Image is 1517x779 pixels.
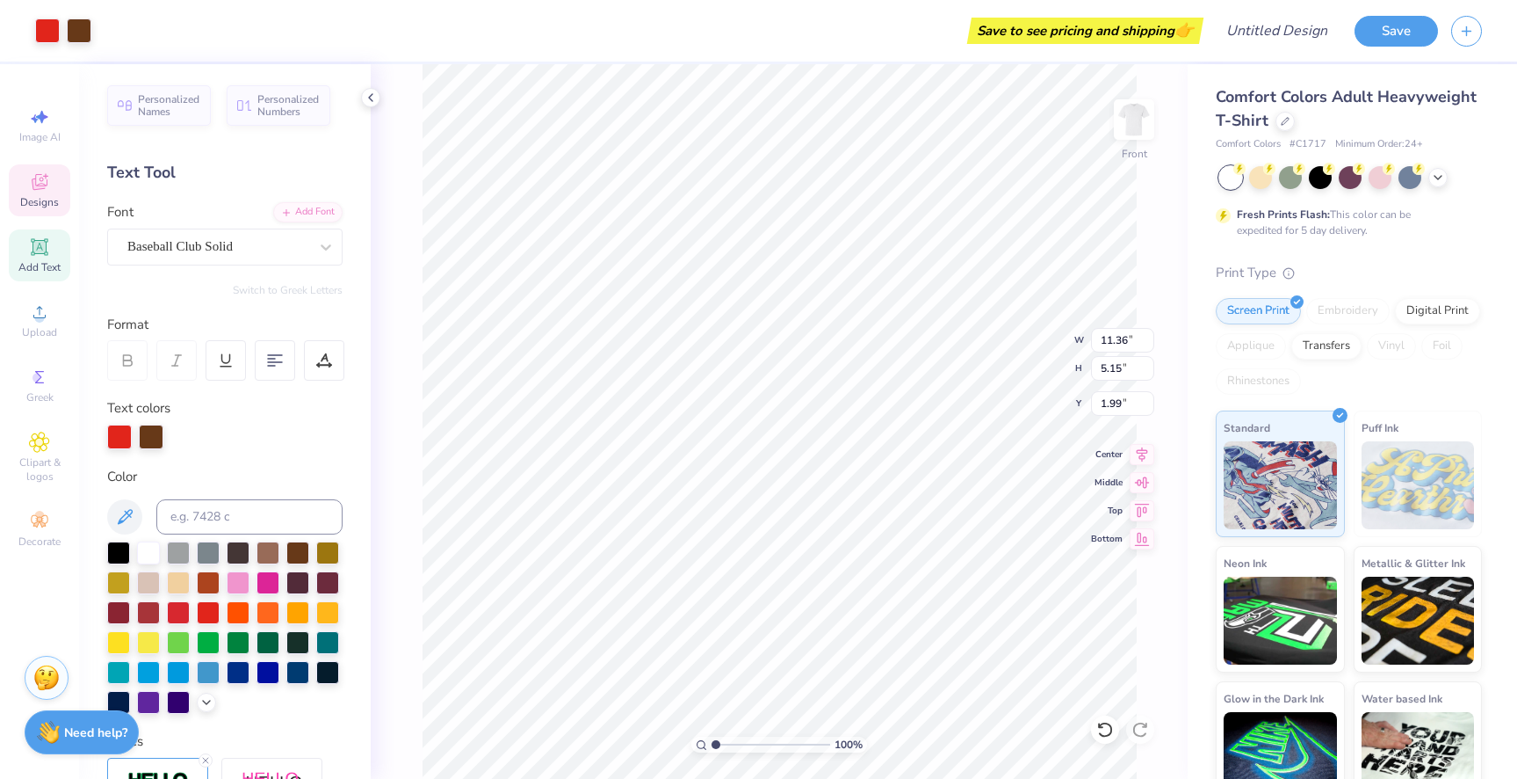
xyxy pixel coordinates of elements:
span: Minimum Order: 24 + [1335,137,1423,152]
div: Color [107,467,343,487]
input: Untitled Design [1212,13,1341,48]
img: Front [1116,102,1152,137]
span: Puff Ink [1362,419,1398,437]
div: Rhinestones [1216,368,1301,395]
div: Format [107,315,344,335]
div: Front [1122,146,1147,162]
div: Screen Print [1216,298,1301,324]
span: Center [1091,448,1123,461]
span: Add Text [18,260,61,274]
div: Transfers [1291,333,1362,360]
span: Metallic & Glitter Ink [1362,554,1465,572]
strong: Fresh Prints Flash: [1237,207,1330,222]
span: Top [1091,505,1123,517]
span: Neon Ink [1224,554,1267,572]
span: Water based Ink [1362,689,1442,708]
span: 100 % [834,737,863,753]
div: Styles [107,732,343,752]
div: Applique [1216,333,1286,360]
span: Image AI [19,130,61,144]
span: Bottom [1091,533,1123,545]
img: Neon Ink [1224,577,1337,665]
label: Text colors [107,398,170,419]
button: Save [1354,16,1438,47]
button: Switch to Greek Letters [233,283,343,297]
label: Font [107,202,134,222]
div: Add Font [273,202,343,222]
div: Foil [1421,333,1463,360]
strong: Need help? [64,724,127,741]
input: e.g. 7428 c [156,499,343,535]
div: Text Tool [107,161,343,185]
span: Comfort Colors Adult Heavyweight T-Shirt [1216,86,1477,131]
div: Embroidery [1306,298,1390,324]
span: Personalized Names [138,93,200,118]
span: Upload [22,325,57,339]
span: # C1717 [1289,137,1326,152]
span: Decorate [18,535,61,549]
img: Standard [1224,441,1337,529]
div: This color can be expedited for 5 day delivery. [1237,207,1453,238]
span: Glow in the Dark Ink [1224,689,1324,708]
span: Comfort Colors [1216,137,1281,152]
div: Vinyl [1367,333,1416,360]
div: Print Type [1216,263,1482,283]
span: Standard [1224,419,1270,437]
span: Greek [26,390,54,404]
span: Clipart & logos [9,455,70,484]
img: Metallic & Glitter Ink [1362,577,1475,665]
span: Personalized Numbers [257,93,320,118]
div: Save to see pricing and shipping [972,18,1199,44]
span: Middle [1091,477,1123,489]
img: Puff Ink [1362,441,1475,529]
span: Designs [20,195,59,209]
span: 👉 [1174,19,1194,40]
div: Digital Print [1395,298,1480,324]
